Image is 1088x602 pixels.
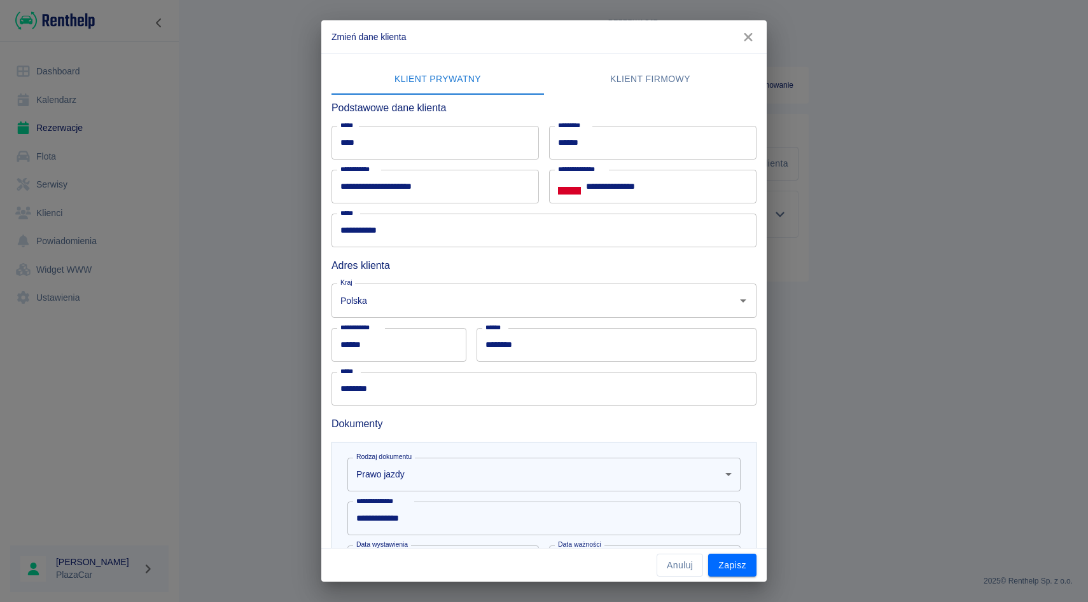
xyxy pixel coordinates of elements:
button: Select country [558,177,581,196]
input: DD-MM-YYYY [347,545,507,579]
button: Anuluj [657,554,703,577]
label: Kraj [340,278,352,287]
button: Klient firmowy [544,64,757,95]
button: Zapisz [708,554,757,577]
h6: Dokumenty [331,416,757,432]
div: lab API tabs example [331,64,757,95]
h6: Podstawowe dane klienta [331,100,757,116]
input: DD-MM-YYYY [549,545,709,579]
button: Klient prywatny [331,64,544,95]
div: Prawo jazdy [347,458,741,491]
label: Rodzaj dokumentu [356,452,412,462]
label: Data ważności [558,540,601,549]
label: Data wystawienia [356,540,408,549]
button: Otwórz [734,292,752,310]
h6: Adres klienta [331,257,757,273]
h2: Zmień dane klienta [321,20,767,53]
